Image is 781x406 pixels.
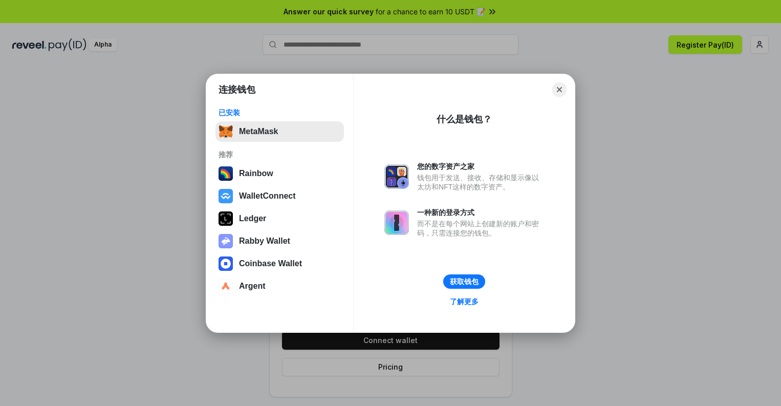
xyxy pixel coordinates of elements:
button: Close [552,82,567,97]
div: 钱包用于发送、接收、存储和显示像以太坊和NFT这样的数字资产。 [417,173,544,191]
a: 了解更多 [444,295,485,308]
img: svg+xml,%3Csvg%20width%3D%22120%22%20height%3D%22120%22%20viewBox%3D%220%200%20120%20120%22%20fil... [219,166,233,181]
button: WalletConnect [215,186,344,206]
button: Rainbow [215,163,344,184]
button: Rabby Wallet [215,231,344,251]
div: MetaMask [239,127,278,136]
img: svg+xml,%3Csvg%20xmlns%3D%22http%3A%2F%2Fwww.w3.org%2F2000%2Fsvg%22%20fill%3D%22none%22%20viewBox... [219,234,233,248]
div: 而不是在每个网站上创建新的账户和密码，只需连接您的钱包。 [417,219,544,238]
h1: 连接钱包 [219,83,255,96]
img: svg+xml,%3Csvg%20xmlns%3D%22http%3A%2F%2Fwww.w3.org%2F2000%2Fsvg%22%20fill%3D%22none%22%20viewBox... [384,210,409,235]
button: MetaMask [215,121,344,142]
div: WalletConnect [239,191,296,201]
img: svg+xml,%3Csvg%20width%3D%2228%22%20height%3D%2228%22%20viewBox%3D%220%200%2028%2028%22%20fill%3D... [219,189,233,203]
button: Argent [215,276,344,296]
div: 什么是钱包？ [437,113,492,125]
div: 您的数字资产之家 [417,162,544,171]
button: Ledger [215,208,344,229]
div: 推荐 [219,150,341,159]
div: Rabby Wallet [239,237,290,246]
img: svg+xml,%3Csvg%20fill%3D%22none%22%20height%3D%2233%22%20viewBox%3D%220%200%2035%2033%22%20width%... [219,124,233,139]
div: Ledger [239,214,266,223]
img: svg+xml,%3Csvg%20xmlns%3D%22http%3A%2F%2Fwww.w3.org%2F2000%2Fsvg%22%20fill%3D%22none%22%20viewBox... [384,164,409,189]
img: svg+xml,%3Csvg%20xmlns%3D%22http%3A%2F%2Fwww.w3.org%2F2000%2Fsvg%22%20width%3D%2228%22%20height%3... [219,211,233,226]
img: svg+xml,%3Csvg%20width%3D%2228%22%20height%3D%2228%22%20viewBox%3D%220%200%2028%2028%22%20fill%3D... [219,279,233,293]
div: Argent [239,282,266,291]
div: Coinbase Wallet [239,259,302,268]
div: 一种新的登录方式 [417,208,544,217]
div: 已安装 [219,108,341,117]
button: 获取钱包 [443,274,485,289]
div: Rainbow [239,169,273,178]
img: svg+xml,%3Csvg%20width%3D%2228%22%20height%3D%2228%22%20viewBox%3D%220%200%2028%2028%22%20fill%3D... [219,257,233,271]
div: 获取钱包 [450,277,479,286]
div: 了解更多 [450,297,479,306]
button: Coinbase Wallet [215,253,344,274]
